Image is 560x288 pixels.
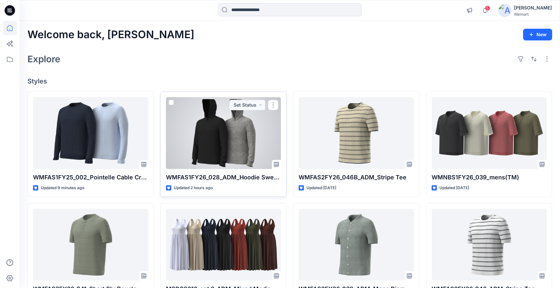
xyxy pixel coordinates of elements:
[174,185,213,191] p: Updated 2 hours ago
[33,97,148,169] a: WMFAS1FY25_002_Pointelle Cable Crewnek
[498,4,511,17] img: avatar
[41,185,84,191] p: Updated 9 minutes ago
[299,209,414,280] a: WMFAS2FY26_038_ADM_Mens Diamond Stitch Button down 2
[514,4,552,12] div: [PERSON_NAME]
[485,6,490,11] span: 5
[432,97,547,169] a: WMNBS1FY26_039_mens(TM)
[166,173,281,182] p: WMFAS1FY26_028_ADM_Hoodie Sweater
[514,12,552,17] div: Walmart
[439,185,469,191] p: Updated [DATE]
[27,29,194,41] h2: Welcome back, [PERSON_NAME]
[27,77,552,85] h4: Styles
[432,173,547,182] p: WMNBS1FY26_039_mens(TM)
[166,209,281,280] a: MSD08212_opt 2_ADM_Mixed Media Tank Dress
[432,209,547,280] a: WMFAS2FY26_046_ADM_Stripe Tee
[299,173,414,182] p: WMFAS2FY26_046B_ADM_Stripe Tee
[33,173,148,182] p: WMFAS1FY25_002_Pointelle Cable Crewnek
[166,97,281,169] a: WMFAS1FY26_028_ADM_Hoodie Sweater
[523,29,552,40] button: New
[306,185,336,191] p: Updated [DATE]
[27,54,60,64] h2: Explore
[299,97,414,169] a: WMFAS2FY26_046B_ADM_Stripe Tee
[33,209,148,280] a: WMFAS2FY26_041_Short Slv Boucle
